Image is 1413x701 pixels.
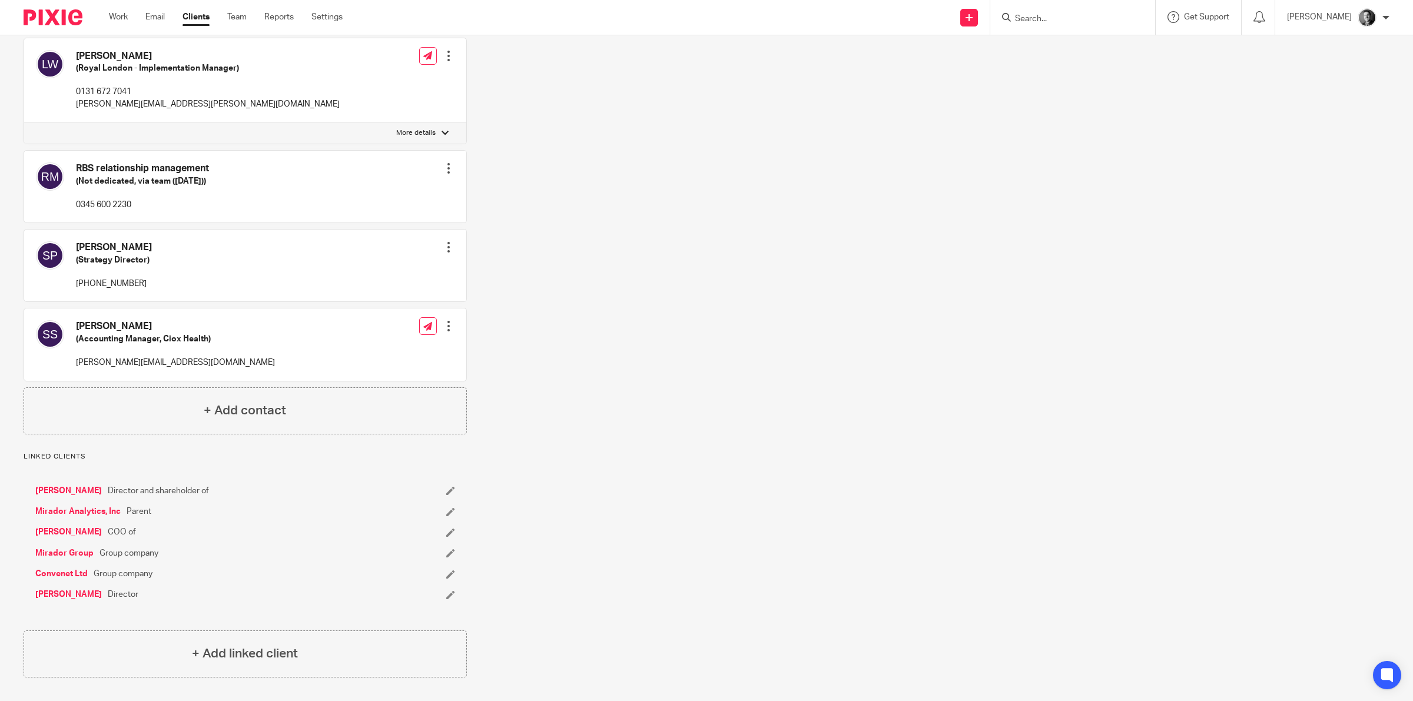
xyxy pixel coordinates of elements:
span: Director and shareholder of [108,485,209,497]
img: svg%3E [36,241,64,270]
img: svg%3E [36,320,64,348]
a: Email [145,11,165,23]
a: Clients [183,11,210,23]
a: [PERSON_NAME] [35,526,102,538]
span: Group company [94,568,152,580]
h5: (Royal London - Implementation Manager) [76,62,340,74]
p: More details [396,128,436,138]
h5: (Accounting Manager, Ciox Health) [76,333,275,345]
img: svg%3E [36,162,64,191]
h5: (Not dedicated, via team ([DATE])) [76,175,209,187]
h4: [PERSON_NAME] [76,50,340,62]
h4: [PERSON_NAME] [76,241,152,254]
p: 0131 672 7041 [76,86,340,98]
p: [PERSON_NAME][EMAIL_ADDRESS][DOMAIN_NAME] [76,357,275,368]
span: Group company [99,547,158,559]
a: Convenet Ltd [35,568,88,580]
a: Mirador Group [35,547,94,559]
a: [PERSON_NAME] [35,485,102,497]
p: [PERSON_NAME] [1287,11,1352,23]
a: Work [109,11,128,23]
p: 0345 600 2230 [76,199,209,211]
span: COO of [108,526,136,538]
span: Director [108,589,138,600]
h4: + Add contact [204,401,286,420]
span: Parent [127,506,151,517]
h4: [PERSON_NAME] [76,320,275,333]
p: Linked clients [24,452,467,461]
img: Pixie [24,9,82,25]
a: Reports [264,11,294,23]
a: Mirador Analytics, Inc [35,506,121,517]
p: [PERSON_NAME][EMAIL_ADDRESS][PERSON_NAME][DOMAIN_NAME] [76,98,340,110]
a: [PERSON_NAME] [35,589,102,600]
h4: RBS relationship management [76,162,209,175]
p: [PHONE_NUMBER] [76,278,152,290]
span: Get Support [1184,13,1229,21]
h4: + Add linked client [192,644,298,663]
img: DSC_9061-3.jpg [1358,8,1376,27]
a: Team [227,11,247,23]
img: svg%3E [36,50,64,78]
h5: (Strategy Director) [76,254,152,266]
input: Search [1014,14,1120,25]
a: Settings [311,11,343,23]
